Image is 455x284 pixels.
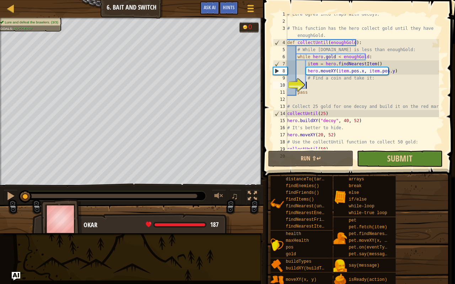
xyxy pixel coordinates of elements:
button: Submit [357,151,442,167]
span: findEnemies() [286,184,319,189]
div: 18 [273,138,287,146]
div: 0 [248,24,256,31]
span: : [12,27,14,31]
span: findNearestFriend() [286,217,334,222]
div: health: 187 / 187 [146,222,219,228]
span: findItems() [286,197,314,202]
span: buildTypes [286,259,311,264]
div: 14 [273,110,287,117]
span: say(message) [349,263,379,268]
div: 12 [273,96,287,103]
span: pet.say(message) [349,252,390,257]
span: findNearestItem() [286,224,329,229]
span: break [349,184,362,189]
div: 17 [273,131,287,138]
div: 8 [273,67,287,75]
span: findNearest(units) [286,204,332,209]
div: 3 [273,25,287,39]
div: 15 [273,117,287,124]
span: isReady(action) [349,277,387,282]
button: Run ⇧↵ [268,151,353,167]
span: pet.fetch(item) [349,225,387,230]
span: arrays [349,177,364,182]
div: 19 [273,146,287,153]
span: findNearestEnemy() [286,211,332,215]
button: Show game menu [242,1,259,18]
span: while-true loop [349,211,387,215]
div: Okar [84,220,224,230]
span: gold [286,252,296,257]
div: 13 [273,103,287,110]
span: ♫ [231,191,238,201]
img: portrait.png [271,197,284,211]
button: Ask AI [200,1,219,15]
div: Team 'humans' has 0 gold. [239,22,259,33]
img: portrait.png [333,190,347,204]
img: portrait.png [271,259,284,273]
span: pet [349,218,357,223]
span: Submit [387,153,412,164]
span: pet.findNearestByType(type) [349,231,418,236]
span: moveXY(x, y) [286,277,316,282]
span: Hints [223,4,235,11]
span: else [349,190,359,195]
div: 16 [273,124,287,131]
button: Adjust volume [212,190,226,204]
div: 6 [273,53,287,60]
img: portrait.png [271,238,284,252]
span: buildXY(buildType, x, y) [286,266,347,271]
button: ♫ [230,190,242,204]
img: thang_avatar_frame.png [41,199,82,239]
span: pet.moveXY(x, y) [349,238,390,243]
button: Ctrl + P: Pause [4,190,18,204]
span: maxHealth [286,238,309,243]
span: pos [286,245,294,250]
img: portrait.png [333,259,347,273]
span: Success! [14,27,32,31]
span: if/else [349,197,366,202]
div: 1 [273,11,287,18]
span: 187 [210,220,219,229]
div: 2 [273,18,287,25]
span: while-loop [349,204,374,209]
span: health [286,231,301,236]
img: portrait.png [333,231,347,245]
span: Lure and defeat the brawlers. (3/3) [5,20,58,24]
div: 5 [273,46,287,53]
div: 11 [273,89,287,96]
div: 10 [273,82,287,89]
div: 9 [273,75,287,82]
button: Toggle fullscreen [245,190,259,204]
span: pet.on(eventType, handler) [349,245,415,250]
div: 7 [273,60,287,67]
button: Ask AI [12,272,20,280]
span: findFriends() [286,190,319,195]
span: Ask AI [204,4,216,11]
div: 4 [273,39,287,46]
span: distanceTo(target) [286,177,332,182]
